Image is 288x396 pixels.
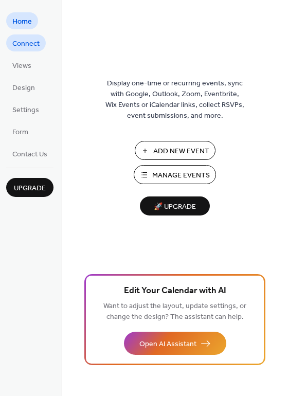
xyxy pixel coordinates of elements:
span: Add New Event [153,146,209,157]
span: 🚀 Upgrade [146,200,204,214]
span: Design [12,83,35,94]
span: Views [12,61,31,71]
span: Contact Us [12,149,47,160]
span: Upgrade [14,183,46,194]
a: Contact Us [6,145,53,162]
a: Settings [6,101,45,118]
span: Settings [12,105,39,116]
button: Add New Event [135,141,215,160]
button: Upgrade [6,178,53,197]
a: Design [6,79,41,96]
button: Open AI Assistant [124,332,226,355]
span: Form [12,127,28,138]
a: Connect [6,34,46,51]
button: Manage Events [134,165,216,184]
span: Manage Events [152,170,210,181]
button: 🚀 Upgrade [140,196,210,215]
span: Edit Your Calendar with AI [124,284,226,298]
a: Views [6,57,38,74]
span: Open AI Assistant [139,339,196,350]
span: Display one-time or recurring events, sync with Google, Outlook, Zoom, Eventbrite, Wix Events or ... [105,78,244,121]
span: Home [12,16,32,27]
span: Want to adjust the layout, update settings, or change the design? The assistant can help. [103,299,246,324]
a: Form [6,123,34,140]
span: Connect [12,39,40,49]
a: Home [6,12,38,29]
